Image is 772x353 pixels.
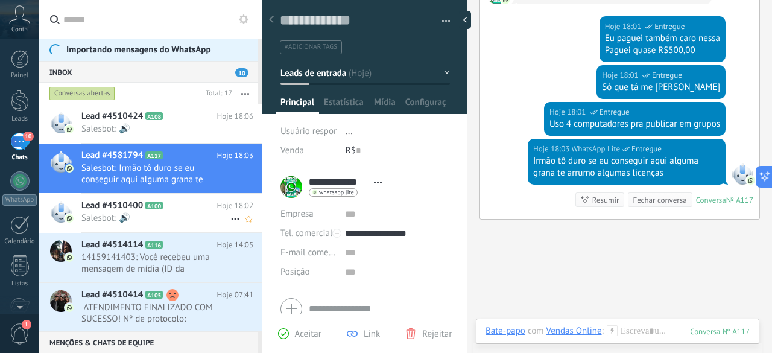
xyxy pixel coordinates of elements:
[602,69,641,81] div: Hoje 18:01
[217,150,253,162] span: Hoje 18:03
[528,325,544,337] span: com
[280,262,336,282] div: Posição
[2,238,37,246] div: Calendário
[217,110,253,122] span: Hoje 18:06
[65,304,74,312] img: com.amocrm.amocrmwa.svg
[81,150,143,162] span: Lead #4581794
[732,163,753,185] span: WhatsApp Lite
[533,143,572,155] div: Hoje 18:03
[295,328,321,340] span: Aceitar
[65,164,74,173] img: com.amocrm.amocrmwa.svg
[533,155,720,179] div: Irmão tô duro se eu conseguir aqui alguma grana te arrumo algumas licenças
[39,233,262,282] a: Lead #4514114 A116 Hoje 14:05 14159141403: Você recebeu uma mensagem de mídia (ID da mensagem: 31...
[549,106,588,118] div: Hoje 18:01
[39,144,262,193] a: Lead #4581794 A117 Hoje 18:03 Salesbot: Irmão tô duro se eu conseguir aqui alguma grana te arrumo...
[405,97,446,114] span: Configurações
[602,81,720,94] div: Só que tá me [PERSON_NAME]
[2,194,37,206] div: WhatsApp
[422,328,452,340] span: Rejeitar
[201,87,232,100] div: Total: 17
[217,289,253,301] span: Hoje 07:41
[145,291,163,299] span: A105
[2,72,37,80] div: Painel
[81,110,143,122] span: Lead #4510424
[81,162,230,185] span: Salesbot: Irmão tô duro se eu conseguir aqui alguma grana te arrumo algumas licenças
[605,21,644,33] div: Hoje 18:01
[22,320,31,329] span: 1
[280,227,332,239] span: Tel. comercial
[605,33,720,45] div: Eu paguei também caro nessa
[39,283,262,332] a: Lead #4510414 A105 Hoje 07:41 ‎ ATENDIMENTO FINALIZADO COM SUCESSO! Nº de protocolo:
[39,61,258,83] div: Inbox
[374,97,396,114] span: Mídia
[39,194,262,232] a: Lead #4510400 A100 Hoje 18:02 Salesbot: 🔊
[280,205,336,224] div: Empresa
[631,143,662,155] span: Entregue
[600,106,630,118] span: Entregue
[2,115,37,123] div: Leads
[280,141,337,161] div: Venda
[145,202,163,209] span: A100
[81,252,230,275] span: 14159141403: Você recebeu uma mensagem de mídia (ID da mensagem: 31F824877DEE211651. Aguarde o ca...
[39,331,258,353] div: Menções & Chats de equipe
[145,112,163,120] span: A108
[280,122,337,141] div: Usuário responsável
[546,325,602,336] div: Vendas Online
[2,154,37,162] div: Chats
[280,243,336,262] button: E-mail comercial
[726,195,753,205] div: № A117
[319,189,354,196] span: whatsapp lite
[652,69,682,81] span: Entregue
[81,302,230,325] span: ‎ ATENDIMENTO FINALIZADO COM SUCESSO! Nº de protocolo:
[65,214,74,223] img: com.amocrm.amocrmwa.svg
[65,253,74,262] img: com.amocrm.amocrmwa.svg
[285,43,337,51] span: #adicionar tags
[549,118,720,130] div: Uso 4 computadores pra publicar em grupos
[81,212,230,224] span: Salesbot: 🔊
[235,68,248,77] span: 10
[690,326,750,337] div: 117
[605,45,720,57] div: Paguei quase R$500,00
[346,126,353,137] span: ...
[65,125,74,133] img: com.amocrm.amocrmwa.svg
[602,325,604,337] span: :
[66,45,211,56] span: Importando mensagens do WhatsApp
[280,267,309,276] span: Posição
[23,132,33,141] span: 10
[592,194,619,206] div: Resumir
[81,289,143,301] span: Lead #4510414
[145,241,163,249] span: A116
[459,11,471,29] div: ocultar
[39,104,262,143] a: Lead #4510424 A108 Hoje 18:06 Salesbot: 🔊
[280,145,304,156] span: Venda
[217,239,253,251] span: Hoje 14:05
[280,247,345,258] span: E-mail comercial
[346,141,450,161] div: R$
[81,239,143,251] span: Lead #4514114
[572,143,620,155] span: WhatsApp Lite
[81,200,143,212] span: Lead #4510400
[633,194,686,206] div: Fechar conversa
[364,328,380,340] span: Link
[747,176,755,185] img: com.amocrm.amocrmwa.svg
[2,280,37,288] div: Listas
[145,151,163,159] span: A117
[654,21,685,33] span: Entregue
[217,200,253,212] span: Hoje 18:02
[324,97,364,114] span: Estatísticas
[280,126,358,137] span: Usuário responsável
[49,86,115,101] div: Conversas abertas
[280,224,332,243] button: Tel. comercial
[280,97,314,114] span: Principal
[81,123,230,135] span: Salesbot: 🔊
[696,195,726,205] div: Conversa
[11,26,28,34] span: Conta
